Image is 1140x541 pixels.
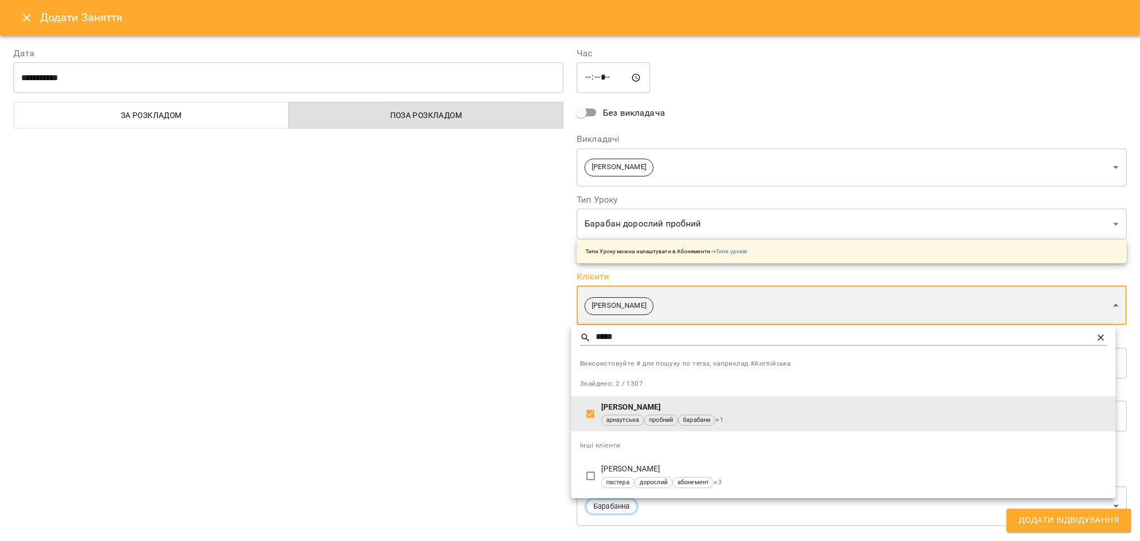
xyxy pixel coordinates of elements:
p: [PERSON_NAME] [601,402,1107,413]
span: дорослий [635,478,672,488]
p: [PERSON_NAME] [601,464,1107,475]
span: Інші клієнти [580,441,621,449]
span: + 1 [715,415,724,426]
span: Використовуйте # для пошуку по тегах, наприклад #Англійська [580,358,1107,370]
span: пробний [645,416,677,425]
span: арнаутська [602,416,643,425]
span: пастера [602,478,634,488]
span: Знайдено: 2 / 1307 [580,380,643,387]
span: + 3 [714,477,722,488]
span: абонемент [673,478,713,488]
span: барабани [679,416,715,425]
